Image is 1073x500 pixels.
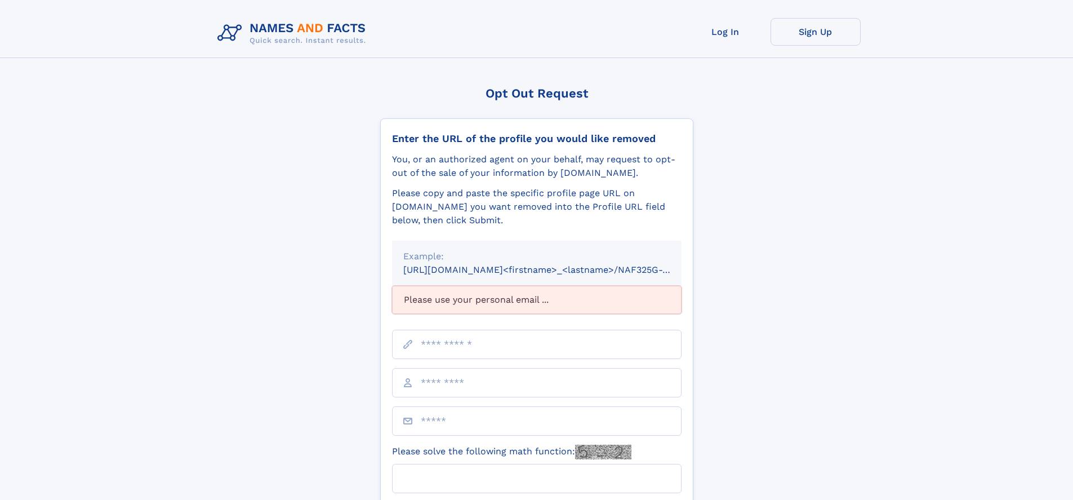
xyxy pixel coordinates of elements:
a: Sign Up [771,18,861,46]
a: Log In [680,18,771,46]
label: Please solve the following math function: [392,445,631,459]
div: You, or an authorized agent on your behalf, may request to opt-out of the sale of your informatio... [392,153,682,180]
small: [URL][DOMAIN_NAME]<firstname>_<lastname>/NAF325G-xxxxxxxx [403,264,703,275]
div: Please copy and paste the specific profile page URL on [DOMAIN_NAME] you want removed into the Pr... [392,187,682,227]
div: Opt Out Request [380,86,693,100]
div: Please use your personal email ... [392,286,682,314]
div: Example: [403,250,670,263]
img: Logo Names and Facts [213,18,375,48]
div: Enter the URL of the profile you would like removed [392,132,682,145]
